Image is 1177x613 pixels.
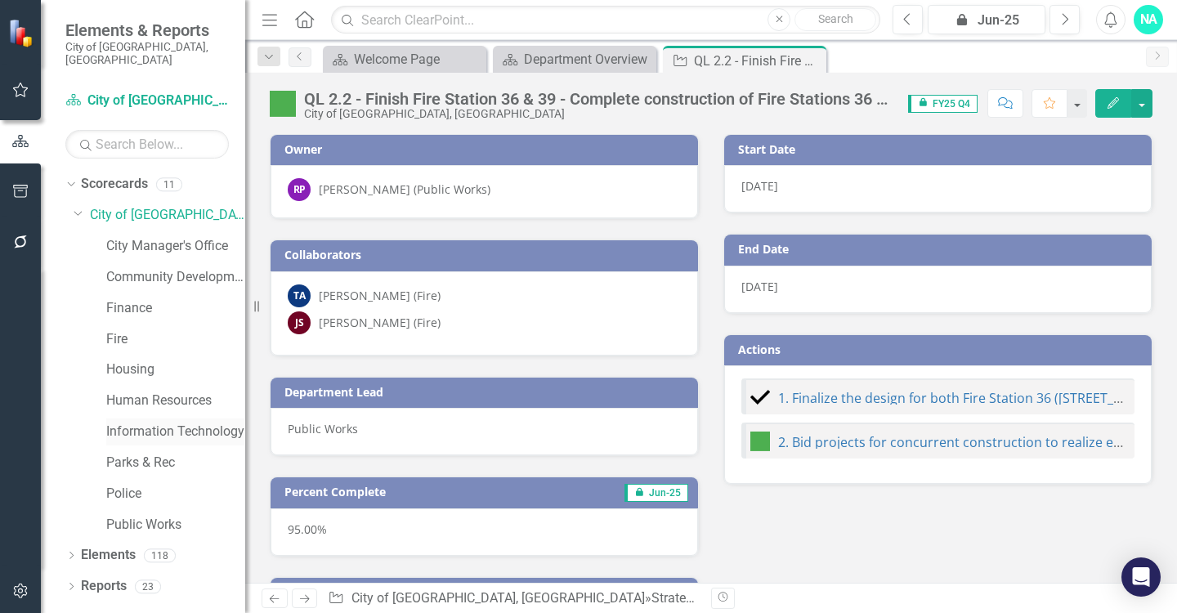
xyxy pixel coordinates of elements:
[304,108,892,120] div: City of [GEOGRAPHIC_DATA], [GEOGRAPHIC_DATA]
[738,243,1143,255] h3: End Date
[284,485,530,498] h3: Percent Complete
[354,49,482,69] div: Welcome Page
[135,579,161,593] div: 23
[106,330,245,349] a: Fire
[106,299,245,318] a: Finance
[65,40,229,67] small: City of [GEOGRAPHIC_DATA], [GEOGRAPHIC_DATA]
[65,20,229,40] span: Elements & Reports
[65,130,229,159] input: Search Below...
[928,5,1045,34] button: Jun-25
[794,8,876,31] button: Search
[741,178,778,194] span: [DATE]
[694,51,822,71] div: QL 2.2 - Finish Fire Station 36 & 39 - Complete construction of Fire Stations 36 and 39
[106,392,245,410] a: Human Resources
[818,12,853,25] span: Search
[270,91,296,117] img: On Target
[156,177,182,191] div: 11
[106,360,245,379] a: Housing
[351,590,645,606] a: City of [GEOGRAPHIC_DATA], [GEOGRAPHIC_DATA]
[81,577,127,596] a: Reports
[319,181,490,198] div: [PERSON_NAME] (Public Works)
[284,248,690,261] h3: Collaborators
[288,521,327,537] span: 95.00%
[750,432,770,451] img: On Target
[327,49,482,69] a: Welcome Page
[106,516,245,535] a: Public Works
[738,343,1143,356] h3: Actions
[106,237,245,256] a: City Manager's Office
[288,311,311,334] div: JS
[331,6,880,34] input: Search ClearPoint...
[524,49,652,69] div: Department Overview
[908,95,978,113] span: FY25 Q4
[284,143,690,155] h3: Owner
[81,546,136,565] a: Elements
[288,178,311,201] div: RP
[741,279,778,294] span: [DATE]
[319,315,441,331] div: [PERSON_NAME] (Fire)
[738,143,1143,155] h3: Start Date
[304,90,892,108] div: QL 2.2 - Finish Fire Station 36 & 39 - Complete construction of Fire Stations 36 and 39
[106,454,245,472] a: Parks & Rec
[328,589,699,608] div: » »
[106,423,245,441] a: Information Technology
[106,485,245,503] a: Police
[106,268,245,287] a: Community Development
[624,484,688,502] span: Jun-25
[144,548,176,562] div: 118
[81,175,148,194] a: Scorecards
[1121,557,1161,597] div: Open Intercom Messenger
[319,288,441,304] div: [PERSON_NAME] (Fire)
[90,206,245,225] a: City of [GEOGRAPHIC_DATA], [GEOGRAPHIC_DATA]
[1134,5,1163,34] button: NA
[497,49,652,69] a: Department Overview
[8,18,37,47] img: ClearPoint Strategy
[288,284,311,307] div: TA
[65,92,229,110] a: City of [GEOGRAPHIC_DATA], [GEOGRAPHIC_DATA]
[750,387,770,407] img: Complete
[288,421,358,436] span: Public Works
[933,11,1040,30] div: Jun-25
[284,386,690,398] h3: Department Lead
[651,590,709,606] a: Strategies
